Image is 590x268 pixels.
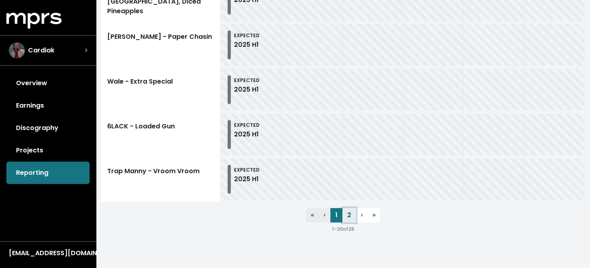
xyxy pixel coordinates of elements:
div: 2025 H1 [234,130,260,139]
span: » [372,210,376,220]
a: [PERSON_NAME] - Paper Chasin [101,22,221,67]
small: EXPECTED [234,77,260,84]
small: EXPECTED [234,122,260,128]
img: The selected account / producer [9,42,25,58]
a: Trap Manny - Vroom Vroom [101,157,221,202]
button: [EMAIL_ADDRESS][DOMAIN_NAME] [6,248,90,258]
a: mprs logo [6,16,62,25]
div: 2025 H1 [234,40,260,50]
a: Wale - Extra Special [101,67,221,112]
span: Cardiak [28,46,54,55]
div: 2025 H1 [234,174,260,184]
small: EXPECTED [234,166,260,173]
span: › [361,210,363,220]
div: 2025 H1 [234,85,260,94]
div: [EMAIL_ADDRESS][DOMAIN_NAME] [9,248,87,258]
small: 1 - 20 of 28 [332,226,354,232]
a: Discography [6,117,90,139]
a: Projects [6,139,90,162]
a: 1 [330,208,342,222]
small: EXPECTED [234,32,260,39]
a: Earnings [6,94,90,117]
a: Overview [6,72,90,94]
a: 2 [342,208,356,222]
a: 6LACK - Loaded Gun [101,112,221,157]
